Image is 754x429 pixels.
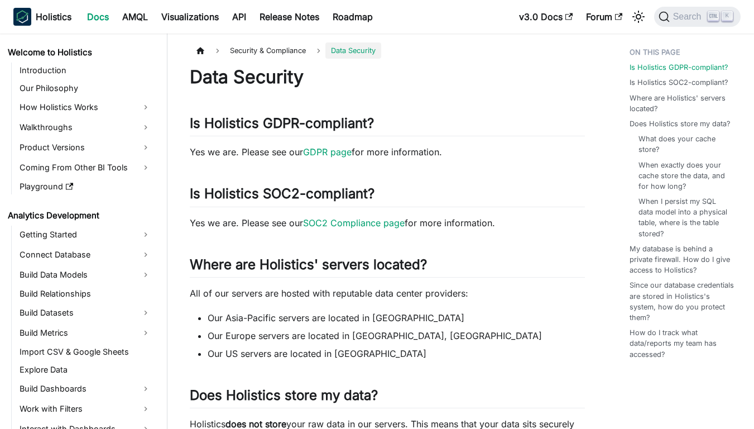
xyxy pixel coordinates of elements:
[190,256,585,278] h2: Where are Holistics' servers located?
[190,42,211,59] a: Home page
[325,42,381,59] span: Data Security
[190,42,585,59] nav: Breadcrumbs
[208,329,585,342] li: Our Europe servers are located in [GEOGRAPHIC_DATA], [GEOGRAPHIC_DATA]
[253,8,326,26] a: Release Notes
[630,8,647,26] button: Switch between dark and light mode (currently light mode)
[638,134,732,155] a: What does your cache store?
[16,286,155,302] a: Build Relationships
[224,42,311,59] span: Security & Compliance
[190,287,585,300] p: All of our servers are hosted with reputable data center providers:
[638,196,732,239] a: When I persist my SQL data model into a physical table, where is the table stored?
[4,208,155,223] a: Analytics Development
[190,66,585,88] h1: Data Security
[208,347,585,360] li: Our US servers are located in [GEOGRAPHIC_DATA]
[208,311,585,325] li: Our Asia-Pacific servers are located in [GEOGRAPHIC_DATA]
[116,8,155,26] a: AMQL
[16,139,155,156] a: Product Versions
[190,387,585,408] h2: Does Holistics store my data?
[4,45,155,60] a: Welcome to Holistics
[155,8,225,26] a: Visualizations
[16,80,155,96] a: Our Philosophy
[225,8,253,26] a: API
[654,7,741,27] button: Search (Ctrl+K)
[630,244,736,276] a: My database is behind a private firewall. How do I give access to Holistics?
[16,304,155,322] a: Build Datasets
[630,118,731,129] a: Does Holistics store my data?
[190,185,585,207] h2: Is Holistics SOC2-compliant?
[16,266,155,284] a: Build Data Models
[13,8,71,26] a: HolisticsHolistics
[16,179,155,194] a: Playground
[326,8,380,26] a: Roadmap
[303,146,352,158] a: GDPR page
[190,145,585,159] p: Yes we are. Please see our for more information.
[190,216,585,230] p: Yes we are. Please see our for more information.
[630,327,736,360] a: How do I track what data/reports my team has accessed?
[16,380,155,398] a: Build Dashboards
[16,362,155,378] a: Explore Data
[579,8,629,26] a: Forum
[630,93,736,114] a: Where are Holistics' servers located?
[630,77,728,88] a: Is Holistics SOC2-compliant?
[303,217,405,228] a: SOC2 Compliance page
[16,400,155,418] a: Work with Filters
[722,11,733,21] kbd: K
[16,159,155,177] a: Coming From Other BI Tools
[16,246,155,264] a: Connect Database
[16,98,155,116] a: How Holistics Works
[36,10,71,23] b: Holistics
[512,8,579,26] a: v3.0 Docs
[16,226,155,244] a: Getting Started
[630,280,736,323] a: Since our database credentials are stored in Holistics's system, how do you protect them?
[13,8,31,26] img: Holistics
[80,8,116,26] a: Docs
[670,12,708,22] span: Search
[16,63,155,78] a: Introduction
[630,62,728,73] a: Is Holistics GDPR-compliant?
[190,115,585,136] h2: Is Holistics GDPR-compliant?
[16,324,155,342] a: Build Metrics
[16,344,155,360] a: Import CSV & Google Sheets
[638,160,732,192] a: When exactly does your cache store the data, and for how long?
[16,118,155,136] a: Walkthroughs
